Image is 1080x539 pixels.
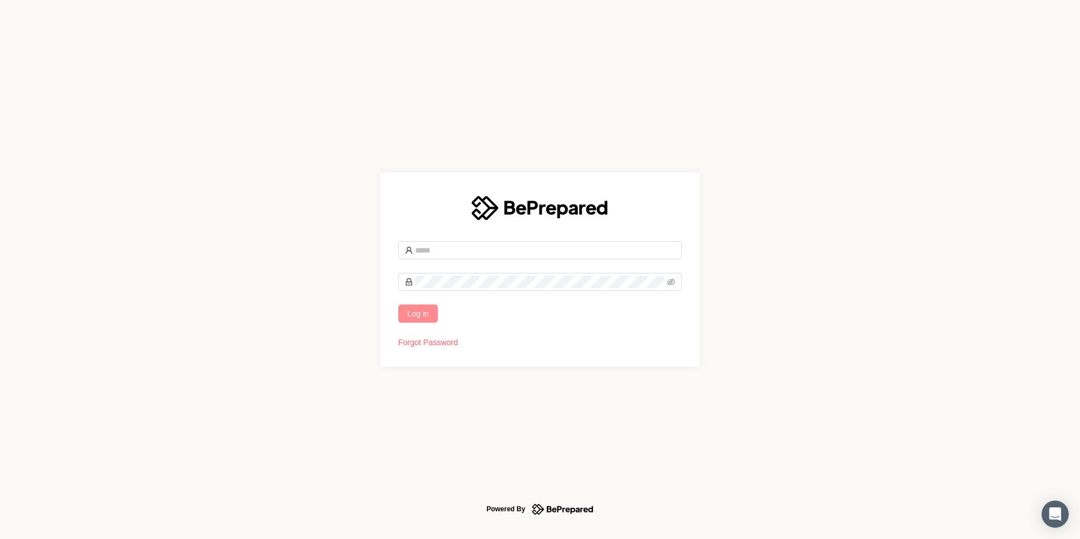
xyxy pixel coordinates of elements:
[398,305,438,323] button: Log in
[398,338,458,347] a: Forgot Password
[667,278,675,286] span: eye-invisible
[405,246,413,254] span: user
[1042,501,1069,528] div: Open Intercom Messenger
[405,278,413,286] span: lock
[486,502,525,516] div: Powered By
[407,307,429,320] span: Log in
